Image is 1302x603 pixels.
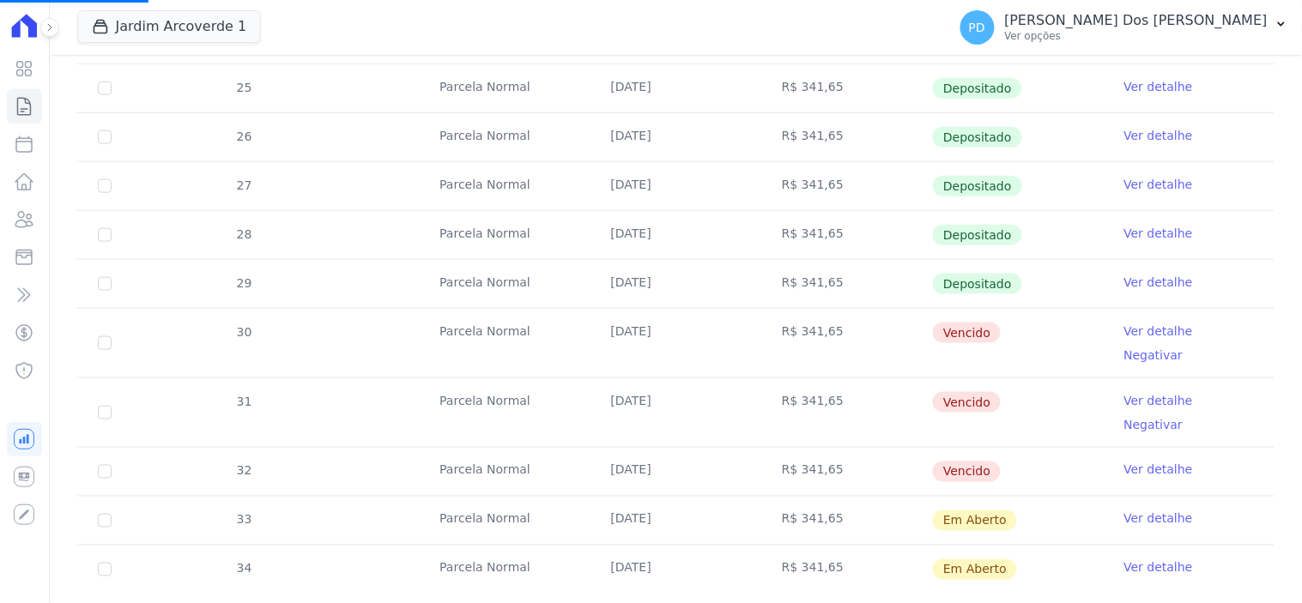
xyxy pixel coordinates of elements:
td: [DATE] [590,260,761,308]
span: Depositado [933,274,1022,294]
td: [DATE] [590,64,761,112]
span: 27 [235,178,252,192]
a: Ver detalhe [1124,274,1193,291]
input: Só é possível selecionar pagamentos em aberto [98,81,112,95]
a: Ver detalhe [1124,510,1193,528]
span: 25 [235,81,252,94]
td: R$ 341,65 [761,309,932,377]
td: [DATE] [590,211,761,259]
a: Ver detalhe [1124,127,1193,144]
p: Ver opções [1005,29,1268,43]
button: Jardim Arcoverde 1 [77,10,262,43]
td: Parcela Normal [419,260,590,308]
a: Negativar [1124,348,1184,362]
td: Parcela Normal [419,546,590,594]
td: [DATE] [590,448,761,496]
a: Ver detalhe [1124,176,1193,193]
td: [DATE] [590,546,761,594]
td: [DATE] [590,309,761,377]
span: Vencido [933,392,1001,413]
td: R$ 341,65 [761,64,932,112]
span: 32 [235,464,252,478]
span: Em Aberto [933,510,1017,531]
a: Ver detalhe [1124,323,1193,340]
input: default [98,563,112,576]
span: PD [969,21,985,33]
td: Parcela Normal [419,162,590,210]
span: Depositado [933,78,1022,99]
span: Vencido [933,461,1001,482]
input: default [98,514,112,528]
a: Ver detalhe [1124,461,1193,479]
input: default [98,336,112,350]
td: R$ 341,65 [761,378,932,447]
span: 26 [235,130,252,143]
a: Ver detalhe [1124,559,1193,576]
span: 29 [235,276,252,290]
td: Parcela Normal [419,309,590,377]
td: R$ 341,65 [761,546,932,594]
span: 34 [235,562,252,576]
a: Ver detalhe [1124,392,1193,409]
input: default [98,465,112,479]
span: Depositado [933,127,1022,148]
span: Depositado [933,225,1022,245]
input: Só é possível selecionar pagamentos em aberto [98,277,112,291]
button: PD [PERSON_NAME] Dos [PERSON_NAME] Ver opções [947,3,1302,51]
span: Em Aberto [933,559,1017,580]
span: Vencido [933,323,1001,343]
input: Só é possível selecionar pagamentos em aberto [98,179,112,193]
td: Parcela Normal [419,378,590,447]
td: R$ 341,65 [761,113,932,161]
a: Ver detalhe [1124,78,1193,95]
span: Depositado [933,176,1022,196]
span: 31 [235,395,252,408]
td: R$ 341,65 [761,162,932,210]
span: 28 [235,227,252,241]
td: [DATE] [590,113,761,161]
td: [DATE] [590,378,761,447]
td: Parcela Normal [419,113,590,161]
input: Só é possível selecionar pagamentos em aberto [98,228,112,242]
a: Negativar [1124,418,1184,431]
td: Parcela Normal [419,497,590,545]
span: 30 [235,325,252,339]
a: Ver detalhe [1124,225,1193,242]
td: R$ 341,65 [761,211,932,259]
p: [PERSON_NAME] Dos [PERSON_NAME] [1005,12,1268,29]
td: R$ 341,65 [761,448,932,496]
td: Parcela Normal [419,448,590,496]
td: Parcela Normal [419,211,590,259]
td: R$ 341,65 [761,260,932,308]
td: Parcela Normal [419,64,590,112]
td: [DATE] [590,162,761,210]
td: R$ 341,65 [761,497,932,545]
td: [DATE] [590,497,761,545]
input: default [98,406,112,419]
input: Só é possível selecionar pagamentos em aberto [98,130,112,144]
span: 33 [235,513,252,527]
